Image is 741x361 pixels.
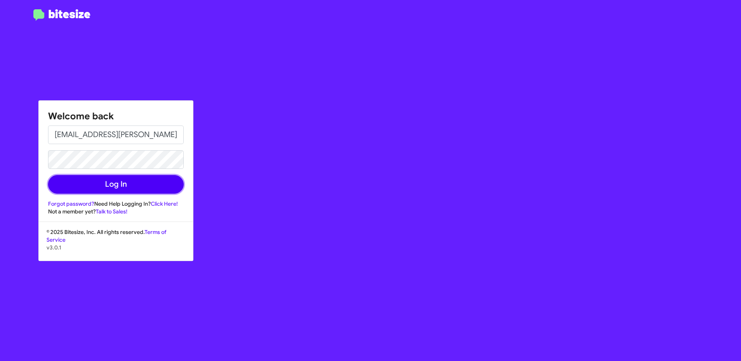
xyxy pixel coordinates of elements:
[47,244,185,251] p: v3.0.1
[47,229,166,243] a: Terms of Service
[48,125,184,144] input: Email address
[48,200,94,207] a: Forgot password?
[39,228,193,261] div: © 2025 Bitesize, Inc. All rights reserved.
[48,175,184,194] button: Log In
[96,208,128,215] a: Talk to Sales!
[48,110,184,122] h1: Welcome back
[48,200,184,208] div: Need Help Logging In?
[151,200,178,207] a: Click Here!
[48,208,184,215] div: Not a member yet?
